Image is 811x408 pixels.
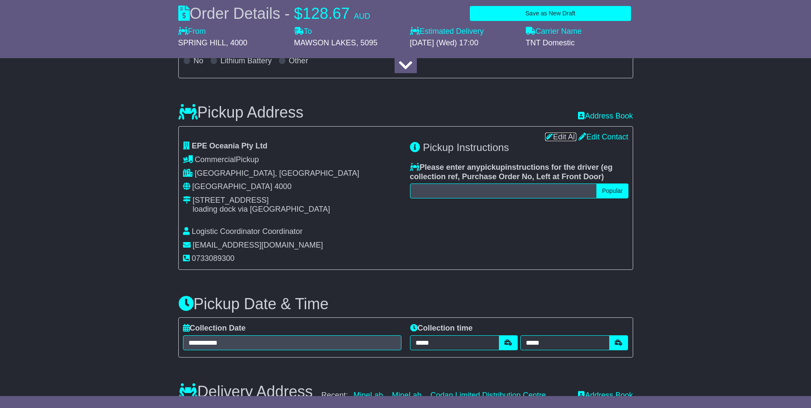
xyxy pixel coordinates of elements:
div: Recent: [321,391,570,400]
span: Commercial [195,155,236,164]
span: AUD [354,12,370,21]
span: [GEOGRAPHIC_DATA] [192,182,272,191]
div: Pickup [183,155,401,165]
label: To [294,27,312,36]
h3: Delivery Address [178,383,313,400]
label: Carrier Name [526,27,582,36]
h3: Pickup Date & Time [178,296,633,313]
label: Collection Date [183,324,246,333]
label: Please enter any instructions for the driver ( ) [410,163,628,181]
label: Estimated Delivery [410,27,517,36]
div: TNT Domestic [526,38,633,48]
a: Edit Contact [578,133,628,141]
h3: Pickup Address [178,104,304,121]
div: [STREET_ADDRESS] [193,196,330,205]
span: [GEOGRAPHIC_DATA], [GEOGRAPHIC_DATA] [195,169,360,177]
span: EPE Oceania Pty Ltd [192,142,268,150]
span: 4000 [274,182,292,191]
span: , 5095 [356,38,377,47]
span: , 4000 [226,38,248,47]
span: [EMAIL_ADDRESS][DOMAIN_NAME] [193,241,323,249]
span: Pickup Instructions [423,142,509,153]
a: Codan Limited Distribution Centre [431,391,546,400]
a: Address Book [578,391,633,399]
div: loading dock via [GEOGRAPHIC_DATA] [193,205,330,214]
a: Edit All [545,133,576,141]
span: MAWSON LAKES [294,38,356,47]
button: Save as New Draft [470,6,631,21]
span: 128.67 [303,5,350,22]
a: Address Book [578,112,633,121]
div: [DATE] (Wed) 17:00 [410,38,517,48]
a: MineLab [354,391,383,400]
button: Popular [596,183,628,198]
label: Collection time [410,324,473,333]
div: Order Details - [178,4,370,23]
span: SPRING HILL [178,38,226,47]
span: pickup [481,163,505,171]
a: MineLab [392,391,422,400]
label: From [178,27,206,36]
span: eg collection ref, Purchase Order No, Left at Front Door [410,163,613,181]
span: Logistic Coordinator Coordinator [192,227,303,236]
span: $ [294,5,303,22]
span: 0733089300 [192,254,235,263]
